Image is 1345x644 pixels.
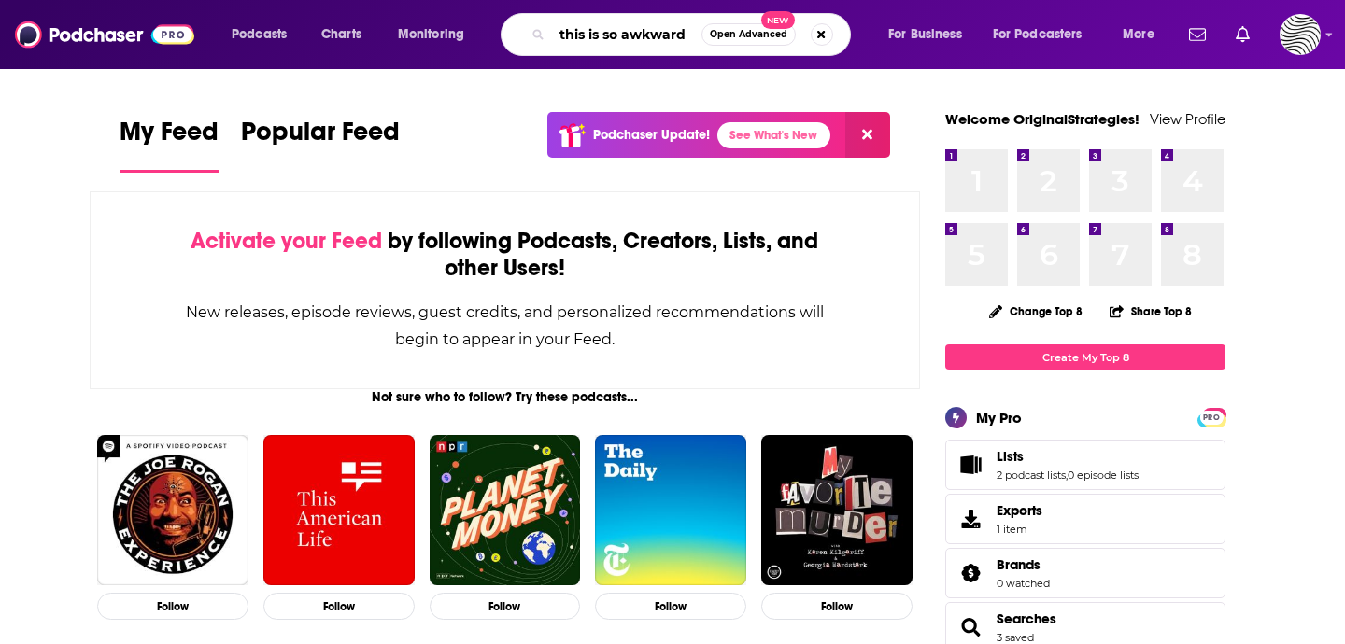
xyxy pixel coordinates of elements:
[875,20,985,49] button: open menu
[993,21,1083,48] span: For Podcasters
[997,610,1056,627] a: Searches
[263,435,415,586] img: This American Life
[595,435,746,586] img: The Daily
[120,116,219,173] a: My Feed
[15,17,194,52] img: Podchaser - Follow, Share and Rate Podcasts
[321,21,361,48] span: Charts
[191,227,382,255] span: Activate your Feed
[1182,19,1213,50] a: Show notifications dropdown
[593,127,710,143] p: Podchaser Update!
[952,452,989,478] a: Lists
[997,469,1066,482] a: 2 podcast lists
[997,556,1041,573] span: Brands
[1280,14,1321,55] button: Show profile menu
[1123,21,1154,48] span: More
[997,631,1034,644] a: 3 saved
[952,560,989,586] a: Brands
[945,110,1140,128] a: Welcome OriginalStrategies!
[232,21,287,48] span: Podcasts
[1280,14,1321,55] span: Logged in as OriginalStrategies
[518,13,869,56] div: Search podcasts, credits, & more...
[97,593,248,620] button: Follow
[241,116,400,173] a: Popular Feed
[1109,293,1193,329] button: Share Top 8
[997,523,1042,536] span: 1 item
[1068,469,1139,482] a: 0 episode lists
[595,593,746,620] button: Follow
[761,435,913,586] img: My Favorite Murder with Karen Kilgariff and Georgia Hardstark
[997,577,1050,590] a: 0 watched
[710,30,787,39] span: Open Advanced
[761,11,795,29] span: New
[717,122,830,148] a: See What's New
[430,593,581,620] button: Follow
[952,614,989,640] a: Searches
[976,409,1022,427] div: My Pro
[945,494,1225,544] a: Exports
[997,502,1042,519] span: Exports
[385,20,488,49] button: open menu
[1150,110,1225,128] a: View Profile
[1228,19,1257,50] a: Show notifications dropdown
[1066,469,1068,482] span: ,
[1110,20,1178,49] button: open menu
[945,440,1225,490] span: Lists
[997,448,1024,465] span: Lists
[184,228,826,282] div: by following Podcasts, Creators, Lists, and other Users!
[309,20,373,49] a: Charts
[888,21,962,48] span: For Business
[997,556,1050,573] a: Brands
[398,21,464,48] span: Monitoring
[184,299,826,353] div: New releases, episode reviews, guest credits, and personalized recommendations will begin to appe...
[945,548,1225,598] span: Brands
[1200,410,1223,424] a: PRO
[97,435,248,586] img: The Joe Rogan Experience
[219,20,311,49] button: open menu
[552,20,701,49] input: Search podcasts, credits, & more...
[241,116,400,159] span: Popular Feed
[981,20,1110,49] button: open menu
[945,344,1225,370] a: Create My Top 8
[430,435,581,586] img: Planet Money
[952,506,989,532] span: Exports
[761,593,913,620] button: Follow
[701,23,796,46] button: Open AdvancedNew
[90,389,920,405] div: Not sure who to follow? Try these podcasts...
[1200,411,1223,425] span: PRO
[120,116,219,159] span: My Feed
[978,300,1094,323] button: Change Top 8
[1280,14,1321,55] img: User Profile
[263,593,415,620] button: Follow
[997,448,1139,465] a: Lists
